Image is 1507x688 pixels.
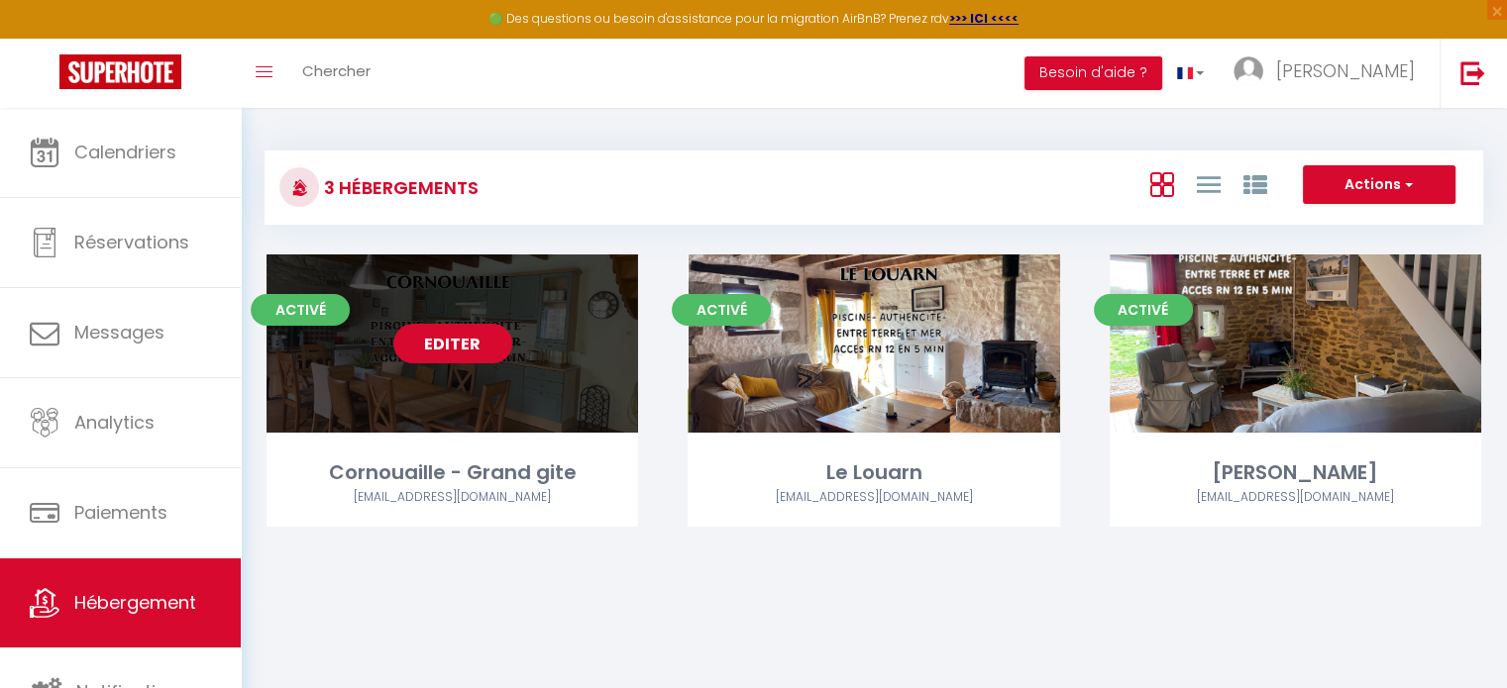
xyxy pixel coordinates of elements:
span: Messages [74,320,164,344]
div: [PERSON_NAME] [1110,457,1481,488]
span: Activé [251,294,350,326]
span: Calendriers [74,140,176,164]
a: ... [PERSON_NAME] [1219,39,1440,108]
img: logout [1460,60,1485,85]
img: Super Booking [59,54,181,89]
div: Airbnb [688,488,1059,507]
a: >>> ICI <<<< [949,10,1019,27]
span: Paiements [74,500,167,525]
h3: 3 Hébergements [319,165,479,210]
span: Hébergement [74,590,196,615]
div: Le Louarn [688,457,1059,488]
a: Vue en Liste [1196,167,1220,200]
div: Airbnb [1110,488,1481,507]
span: Activé [672,294,771,326]
span: Réservations [74,230,189,254]
a: Vue par Groupe [1242,167,1266,200]
img: ... [1234,56,1263,86]
span: Activé [1094,294,1193,326]
a: Chercher [287,39,385,108]
span: [PERSON_NAME] [1276,58,1415,83]
div: Airbnb [267,488,638,507]
span: Analytics [74,410,155,435]
button: Besoin d'aide ? [1024,56,1162,90]
a: Editer [393,324,512,363]
div: Cornouaille - Grand gite [267,457,638,488]
span: Chercher [302,60,371,81]
a: Vue en Box [1149,167,1173,200]
button: Actions [1303,165,1455,205]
